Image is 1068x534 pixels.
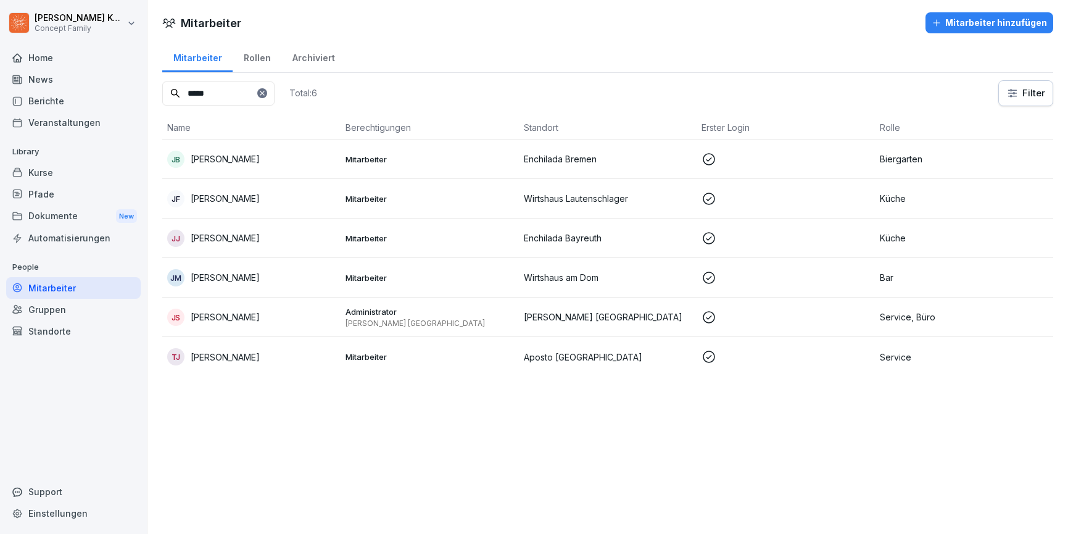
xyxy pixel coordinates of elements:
div: Dokumente [6,205,141,228]
div: JS [167,309,184,326]
p: [PERSON_NAME] [191,152,260,165]
p: Enchilada Bayreuth [524,232,692,244]
th: Rolle [875,116,1053,140]
button: Mitarbeiter hinzufügen [925,12,1053,33]
div: JB [167,151,184,168]
p: Mitarbeiter [346,272,514,283]
div: JJ [167,230,184,247]
p: Küche [880,192,1048,205]
p: Library [6,142,141,162]
p: [PERSON_NAME] [GEOGRAPHIC_DATA] [524,311,692,323]
a: Mitarbeiter [162,41,233,72]
div: JM [167,269,184,286]
a: Mitarbeiter [6,277,141,299]
p: Mitarbeiter [346,233,514,244]
p: [PERSON_NAME] [191,351,260,364]
p: Service, Büro [880,311,1048,323]
a: Einstellungen [6,503,141,524]
p: Mitarbeiter [346,193,514,204]
p: [PERSON_NAME] [GEOGRAPHIC_DATA] [346,319,514,328]
a: Kurse [6,162,141,183]
a: Standorte [6,320,141,342]
p: [PERSON_NAME] Komarov [35,13,125,23]
p: Concept Family [35,24,125,33]
p: Wirtshaus am Dom [524,271,692,284]
div: New [116,209,137,223]
a: Pfade [6,183,141,205]
p: People [6,257,141,277]
p: [PERSON_NAME] [191,192,260,205]
div: Support [6,481,141,503]
h1: Mitarbeiter [181,15,241,31]
button: Filter [999,81,1053,106]
div: JF [167,190,184,207]
a: Automatisierungen [6,227,141,249]
div: Filter [1006,87,1045,99]
a: Veranstaltungen [6,112,141,133]
p: Aposto [GEOGRAPHIC_DATA] [524,351,692,364]
th: Name [162,116,341,140]
a: Rollen [233,41,281,72]
p: Mitarbeiter [346,351,514,362]
div: TJ [167,348,184,365]
a: News [6,69,141,90]
p: Bar [880,271,1048,284]
p: [PERSON_NAME] [191,232,260,244]
a: Home [6,47,141,69]
p: Biergarten [880,152,1048,165]
p: Wirtshaus Lautenschlager [524,192,692,205]
p: Service [880,351,1048,364]
p: Administrator [346,306,514,317]
a: DokumenteNew [6,205,141,228]
p: Total: 6 [289,87,317,99]
a: Berichte [6,90,141,112]
p: [PERSON_NAME] [191,271,260,284]
a: Gruppen [6,299,141,320]
p: Mitarbeiter [346,154,514,165]
th: Standort [519,116,697,140]
p: [PERSON_NAME] [191,311,260,323]
th: Berechtigungen [341,116,519,140]
p: Enchilada Bremen [524,152,692,165]
div: Mitarbeiter hinzufügen [932,16,1047,30]
th: Erster Login [697,116,875,140]
p: Küche [880,232,1048,244]
a: Archiviert [281,41,346,72]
